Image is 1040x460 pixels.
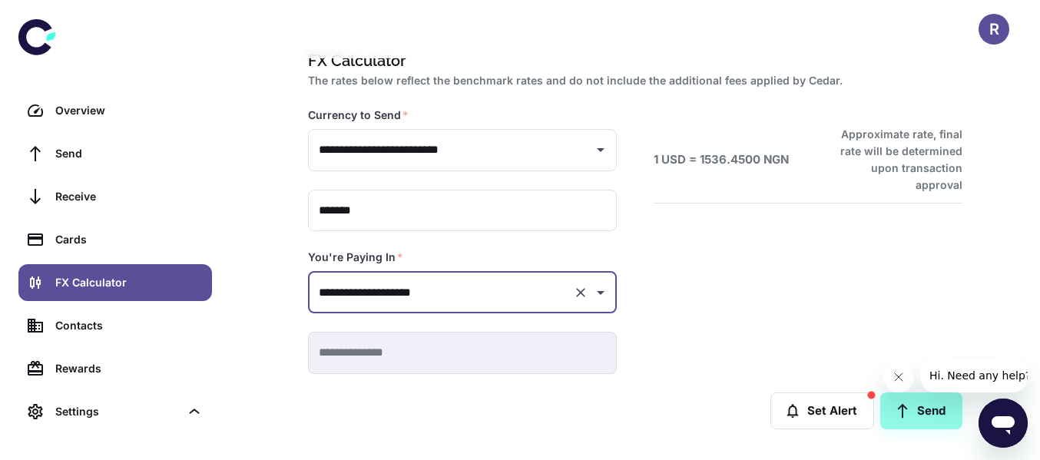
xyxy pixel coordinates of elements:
[9,11,111,23] span: Hi. Need any help?
[308,108,409,123] label: Currency to Send
[979,399,1028,448] iframe: Button to launch messaging window
[570,282,591,303] button: Clear
[18,264,212,301] a: FX Calculator
[920,359,1028,392] iframe: Message from company
[55,274,203,291] div: FX Calculator
[979,14,1009,45] button: R
[55,360,203,377] div: Rewards
[880,392,962,429] a: Send
[18,135,212,172] a: Send
[590,282,611,303] button: Open
[18,350,212,387] a: Rewards
[883,362,914,392] iframe: Close message
[590,139,611,161] button: Open
[308,49,956,72] h1: FX Calculator
[770,392,874,429] button: Set Alert
[308,250,403,265] label: You're Paying In
[18,178,212,215] a: Receive
[18,307,212,344] a: Contacts
[18,92,212,129] a: Overview
[18,393,212,430] div: Settings
[55,231,203,248] div: Cards
[55,317,203,334] div: Contacts
[823,126,962,194] h6: Approximate rate, final rate will be determined upon transaction approval
[55,145,203,162] div: Send
[55,102,203,119] div: Overview
[18,221,212,258] a: Cards
[654,151,789,169] h6: 1 USD = 1536.4500 NGN
[55,403,180,420] div: Settings
[55,188,203,205] div: Receive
